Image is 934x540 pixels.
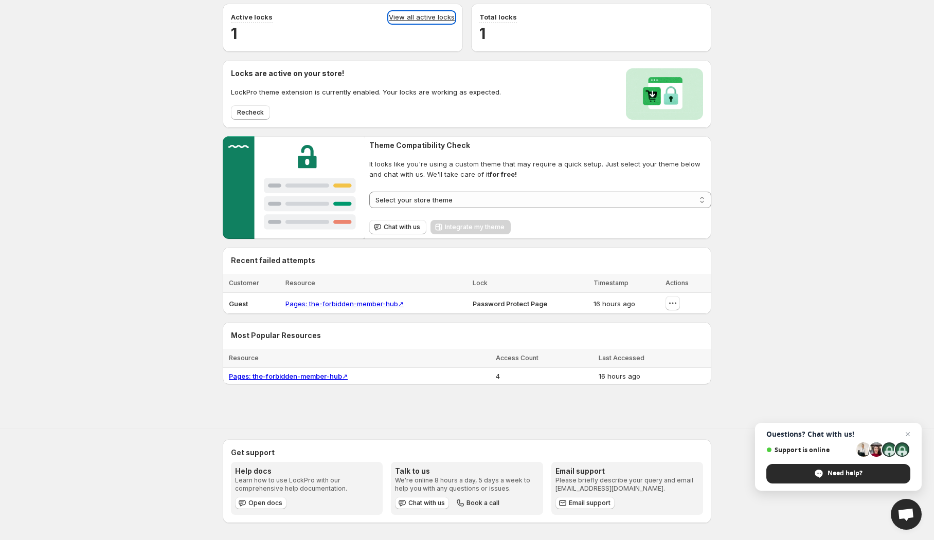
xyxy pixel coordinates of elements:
[594,300,635,308] span: 16 hours ago
[231,12,273,22] p: Active locks
[235,497,286,509] a: Open docs
[395,497,449,509] button: Chat with us
[231,330,703,341] h2: Most Popular Resources
[231,105,270,120] button: Recheck
[766,446,853,454] span: Support is online
[594,279,628,287] span: Timestamp
[369,140,711,151] h2: Theme Compatibility Check
[555,476,699,493] p: Please briefly describe your query and email [EMAIL_ADDRESS][DOMAIN_NAME].
[231,255,315,266] h2: Recent failed attempts
[490,170,517,178] strong: for free!
[395,476,538,493] p: We're online 8 hours a day, 5 days a week to help you with any questions or issues.
[231,448,703,458] h2: Get support
[229,300,248,308] span: Guest
[555,497,615,509] a: Email support
[766,464,910,483] div: Need help?
[235,466,379,476] h3: Help docs
[626,68,703,120] img: Locks activated
[369,159,711,179] span: It looks like you're using a custom theme that may require a quick setup. Just select your theme ...
[389,12,455,23] a: View all active locks
[599,354,644,362] span: Last Accessed
[479,12,517,22] p: Total locks
[395,466,538,476] h3: Talk to us
[479,23,703,44] h2: 1
[466,499,499,507] span: Book a call
[453,497,504,509] button: Book a call
[902,428,914,440] span: Close chat
[285,279,315,287] span: Resource
[235,476,379,493] p: Learn how to use LockPro with our comprehensive help documentation.
[285,300,404,308] a: Pages: the-forbidden-member-hub↗
[555,466,699,476] h3: Email support
[231,87,501,97] p: LockPro theme extension is currently enabled. Your locks are working as expected.
[229,354,259,362] span: Resource
[229,279,259,287] span: Customer
[599,372,640,380] span: 16 hours ago
[569,499,610,507] span: Email support
[473,300,547,308] span: Password Protect Page
[229,372,348,380] a: Pages: the-forbidden-member-hub↗
[666,279,689,287] span: Actions
[408,499,445,507] span: Chat with us
[237,108,264,117] span: Recheck
[384,223,420,231] span: Chat with us
[473,279,488,287] span: Lock
[891,499,922,530] div: Open chat
[369,220,426,234] button: Chat with us
[231,68,501,79] h2: Locks are active on your store!
[496,354,538,362] span: Access Count
[248,499,282,507] span: Open docs
[231,23,455,44] h2: 1
[766,430,910,438] span: Questions? Chat with us!
[223,136,365,239] img: Customer support
[828,469,863,478] span: Need help?
[493,368,596,385] td: 4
